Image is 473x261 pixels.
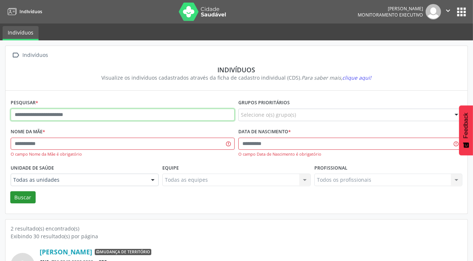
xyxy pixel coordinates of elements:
div: O campo Data de Nascimento é obrigatório [238,151,462,157]
div: O campo Nome da Mãe é obrigatório [11,151,235,157]
label: Grupos prioritários [238,97,290,109]
div: Indivíduos [16,66,457,74]
a:  Indivíduos [11,50,50,61]
label: Equipe [162,162,179,174]
div: Indivíduos [21,50,50,61]
div: 2 resultado(s) encontrado(s) [11,225,462,232]
span: clique aqui! [343,74,372,81]
a: [PERSON_NAME] [40,248,92,256]
span: Monitoramento Executivo [358,12,423,18]
button:  [441,4,455,19]
div: Visualize os indivíduos cadastrados através da ficha de cadastro individual (CDS). [16,74,457,81]
div: [PERSON_NAME] [358,6,423,12]
i:  [444,7,452,15]
button: Feedback - Mostrar pesquisa [459,105,473,155]
a: Indivíduos [3,26,39,40]
label: Pesquisar [11,97,38,109]
i:  [11,50,21,61]
span: Indivíduos [19,8,42,15]
button: Buscar [10,191,36,204]
label: Unidade de saúde [11,162,54,174]
label: Profissional [314,162,347,174]
span: Mudança de território [95,249,151,255]
span: Selecione o(s) grupo(s) [241,111,296,119]
span: Todas as unidades [13,176,144,184]
div: Exibindo 30 resultado(s) por página [11,232,462,240]
i: Para saber mais, [302,74,372,81]
label: Data de nascimento [238,126,291,138]
span: Feedback [463,113,469,138]
a: Indivíduos [5,6,42,18]
button: apps [455,6,468,18]
label: Nome da mãe [11,126,45,138]
img: img [426,4,441,19]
